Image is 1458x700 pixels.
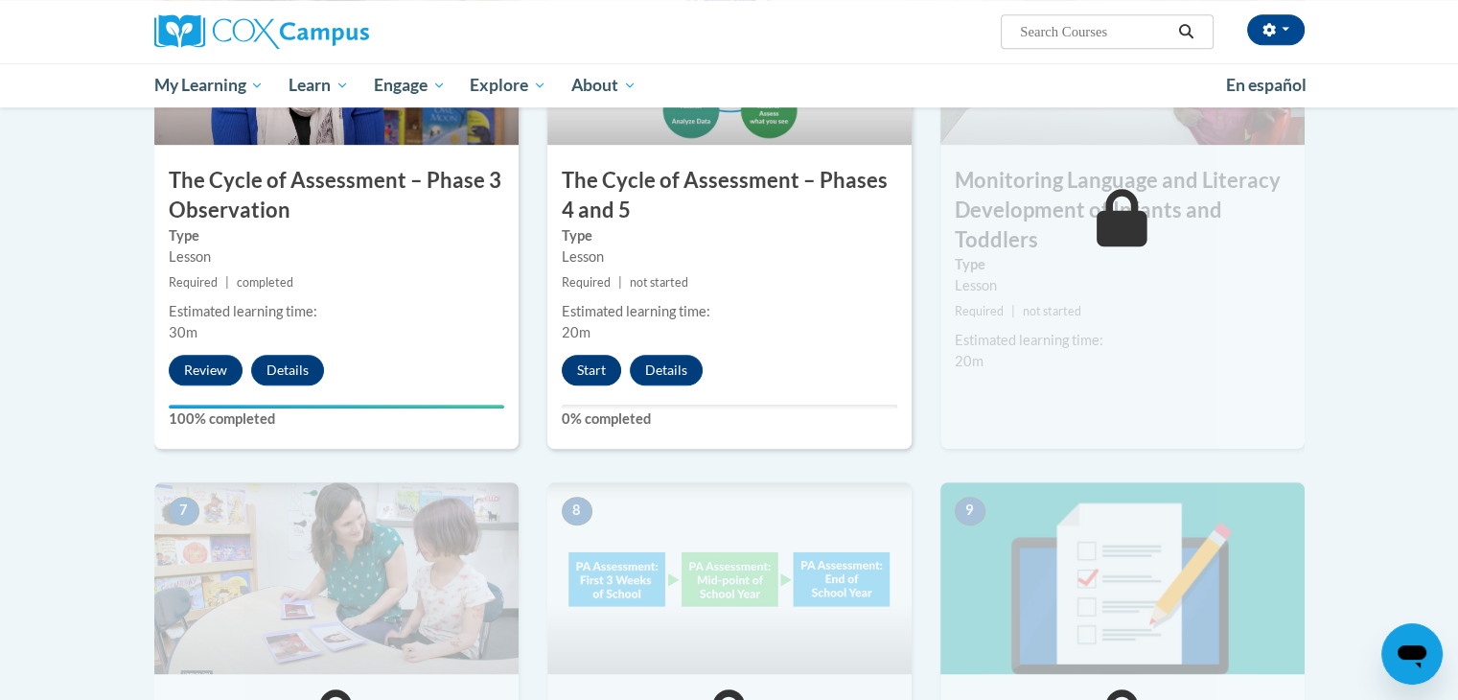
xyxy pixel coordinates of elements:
div: Estimated learning time: [955,330,1290,351]
button: Start [562,355,621,385]
button: Account Settings [1247,14,1305,45]
img: Cox Campus [154,14,369,49]
a: Cox Campus [154,14,519,49]
span: 20m [562,324,590,340]
div: Main menu [126,63,1333,107]
span: | [1011,304,1015,318]
a: Learn [276,63,361,107]
label: Type [955,254,1290,275]
button: Review [169,355,243,385]
a: My Learning [142,63,277,107]
button: Details [251,355,324,385]
span: 9 [955,497,985,525]
label: Type [169,225,504,246]
label: Type [562,225,897,246]
h3: The Cycle of Assessment – Phase 3 Observation [154,166,519,225]
span: | [618,275,622,290]
input: Search Courses [1018,20,1171,43]
span: completed [237,275,293,290]
span: | [225,275,229,290]
span: not started [1023,304,1081,318]
span: My Learning [153,74,264,97]
img: Course Image [154,482,519,674]
a: Engage [361,63,458,107]
span: Explore [470,74,546,97]
span: 7 [169,497,199,525]
h3: Monitoring Language and Literacy Development of Infants and Toddlers [940,166,1305,254]
span: 20m [955,353,984,369]
div: Lesson [562,246,897,268]
span: Required [169,275,218,290]
label: 100% completed [169,408,504,430]
div: Estimated learning time: [169,301,504,322]
button: Search [1171,20,1200,43]
div: Your progress [169,405,504,408]
div: Lesson [955,275,1290,296]
h3: The Cycle of Assessment – Phases 4 and 5 [547,166,912,225]
span: Required [955,304,1004,318]
button: Details [630,355,703,385]
span: not started [630,275,688,290]
span: Learn [289,74,349,97]
div: Estimated learning time: [562,301,897,322]
span: Engage [374,74,446,97]
iframe: Button to launch messaging window [1381,623,1443,685]
span: Required [562,275,611,290]
img: Course Image [547,482,912,674]
a: About [559,63,649,107]
a: En español [1214,65,1319,105]
img: Course Image [940,482,1305,674]
label: 0% completed [562,408,897,430]
span: About [571,74,636,97]
div: Lesson [169,246,504,268]
a: Explore [457,63,559,107]
span: 8 [562,497,592,525]
span: En español [1226,75,1307,95]
span: 30m [169,324,197,340]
